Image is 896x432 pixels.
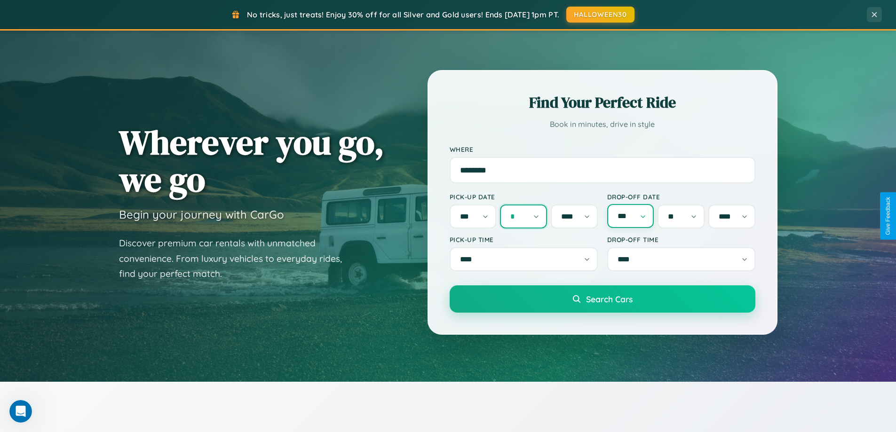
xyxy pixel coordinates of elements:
[450,145,755,153] label: Where
[450,285,755,313] button: Search Cars
[9,400,32,423] iframe: Intercom live chat
[450,118,755,131] p: Book in minutes, drive in style
[607,236,755,243] label: Drop-off Time
[566,7,634,23] button: HALLOWEEN30
[450,193,598,201] label: Pick-up Date
[119,207,284,221] h3: Begin your journey with CarGo
[885,197,891,235] div: Give Feedback
[450,92,755,113] h2: Find Your Perfect Ride
[119,236,354,282] p: Discover premium car rentals with unmatched convenience. From luxury vehicles to everyday rides, ...
[607,193,755,201] label: Drop-off Date
[450,236,598,243] label: Pick-up Time
[586,294,633,304] span: Search Cars
[119,124,384,198] h1: Wherever you go, we go
[247,10,559,19] span: No tricks, just treats! Enjoy 30% off for all Silver and Gold users! Ends [DATE] 1pm PT.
